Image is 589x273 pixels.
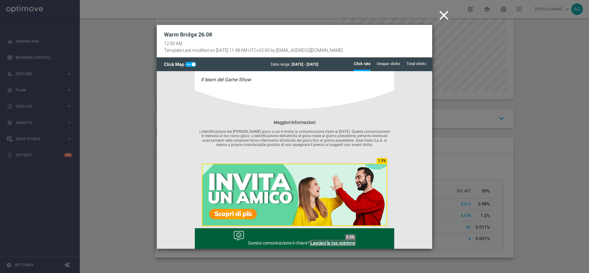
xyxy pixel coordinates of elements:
strong: Maggiori informazioni [117,49,159,54]
h2: Warm Bridge 26.08 [164,31,212,38]
p: Questa comunicazione è chiara? [91,162,235,175]
span: Click Map [164,62,185,67]
div: 12:00 AM [164,41,343,46]
p: L'identificazione dei [PERSON_NAME] gioco a cui è rivolta la comunicazione risale al [DATE]. Ques... [43,54,233,76]
i: close [436,8,452,23]
div: Template Last modified on [DATE] 11:48 AM UTC+02:00 by [EMAIL_ADDRESS][DOMAIN_NAME] [164,46,343,53]
tab-header: Unique clicks [377,61,400,67]
span: [DATE] - [DATE] [291,62,318,67]
button: close [435,6,454,25]
span: Date range: [271,62,291,67]
a: Lasciaci la tua opinione [154,170,198,175]
em: Il team del Game Show [44,6,94,12]
tab-header: Total clicks [406,61,426,67]
tab-header: Click rate [354,61,371,67]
